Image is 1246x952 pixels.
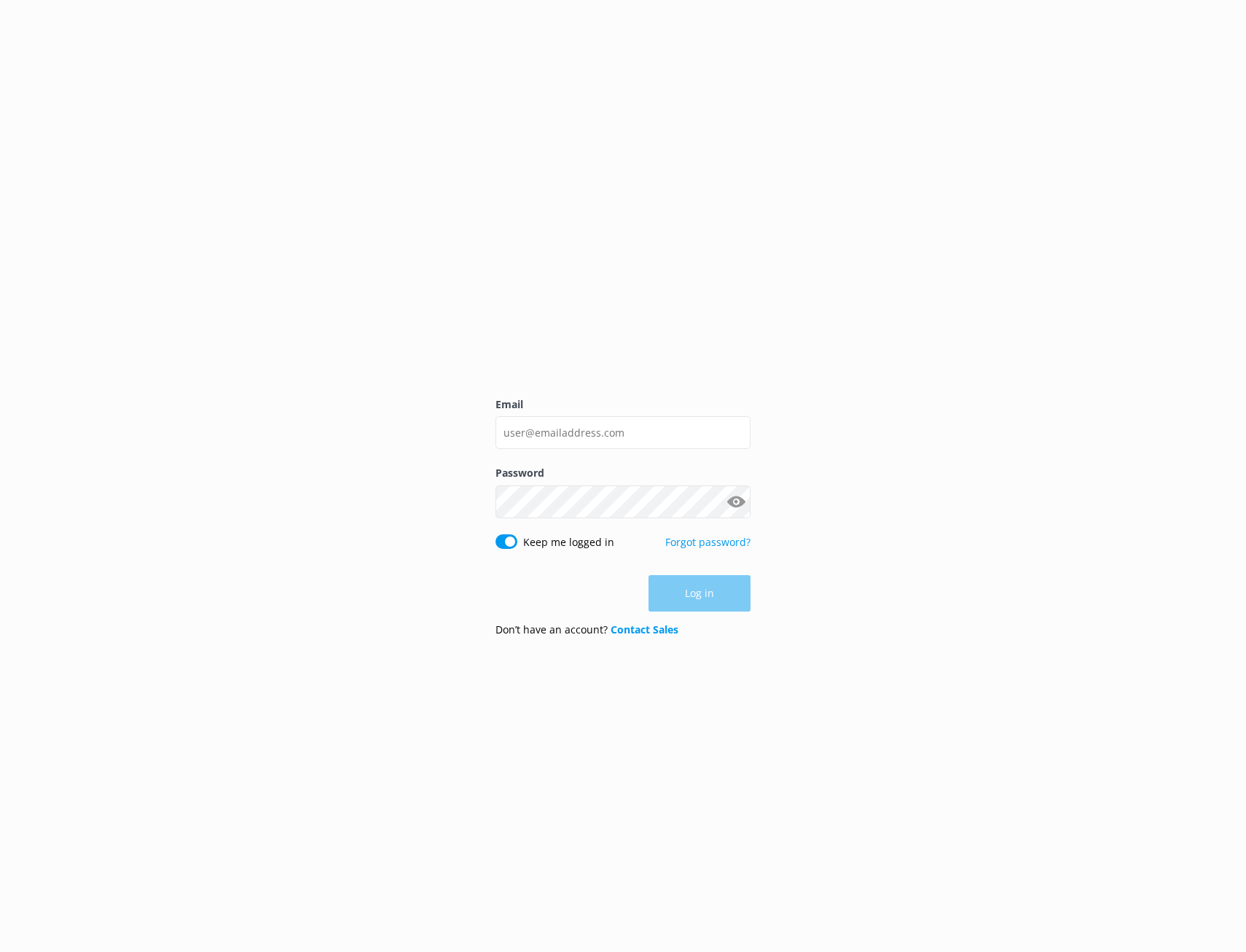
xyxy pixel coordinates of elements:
[495,622,678,638] p: Don’t have an account?
[495,416,751,449] input: user@emailaddress.com
[665,535,751,549] a: Forgot password?
[495,397,751,413] label: Email
[523,534,614,550] label: Keep me logged in
[611,623,678,636] a: Contact Sales
[495,465,751,481] label: Password
[721,487,751,516] button: Show password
